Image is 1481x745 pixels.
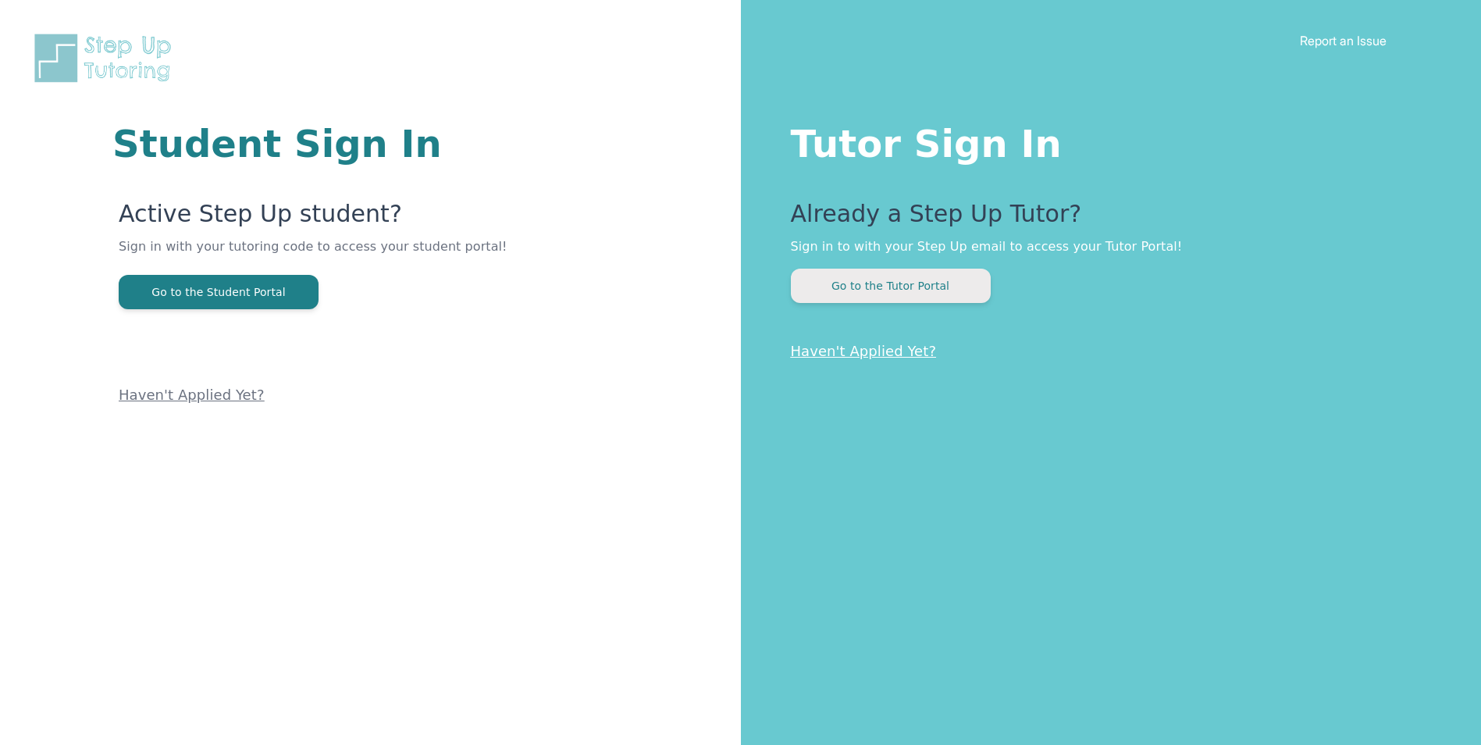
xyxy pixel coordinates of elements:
[119,237,554,275] p: Sign in with your tutoring code to access your student portal!
[119,200,554,237] p: Active Step Up student?
[119,284,319,299] a: Go to the Student Portal
[791,200,1419,237] p: Already a Step Up Tutor?
[791,237,1419,256] p: Sign in to with your Step Up email to access your Tutor Portal!
[112,125,554,162] h1: Student Sign In
[119,387,265,403] a: Haven't Applied Yet?
[791,269,991,303] button: Go to the Tutor Portal
[1300,33,1387,48] a: Report an Issue
[791,343,937,359] a: Haven't Applied Yet?
[119,275,319,309] button: Go to the Student Portal
[791,278,991,293] a: Go to the Tutor Portal
[791,119,1419,162] h1: Tutor Sign In
[31,31,181,85] img: Step Up Tutoring horizontal logo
